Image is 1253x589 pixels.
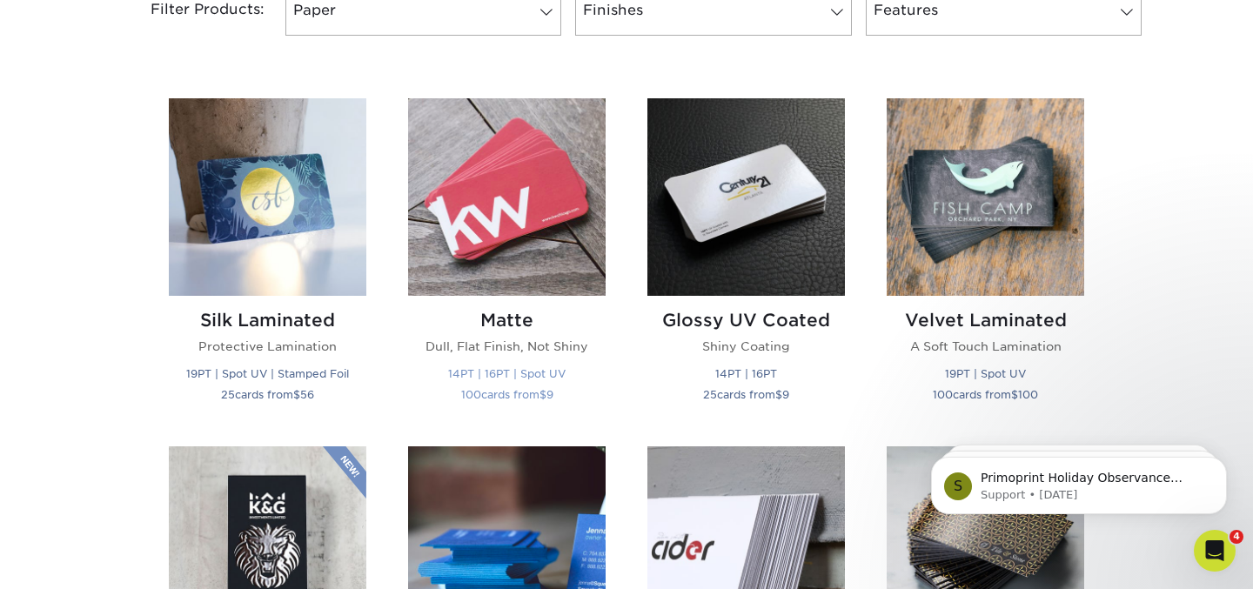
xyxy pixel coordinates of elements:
[1018,388,1038,401] span: 100
[323,446,366,499] img: New Product
[539,388,546,401] span: $
[933,388,1038,401] small: cards from
[887,98,1084,425] a: Velvet Laminated Business Cards Velvet Laminated A Soft Touch Lamination 19PT | Spot UV 100cards ...
[221,388,314,401] small: cards from
[221,388,235,401] span: 25
[703,388,717,401] span: 25
[169,98,366,296] img: Silk Laminated Business Cards
[887,310,1084,331] h2: Velvet Laminated
[647,310,845,331] h2: Glossy UV Coated
[887,98,1084,296] img: Velvet Laminated Business Cards
[546,388,553,401] span: 9
[782,388,789,401] span: 9
[887,338,1084,355] p: A Soft Touch Lamination
[169,338,366,355] p: Protective Lamination
[186,367,349,380] small: 19PT | Spot UV | Stamped Foil
[647,98,845,296] img: Glossy UV Coated Business Cards
[905,420,1253,542] iframe: Intercom notifications message
[1011,388,1018,401] span: $
[1194,530,1236,572] iframe: Intercom live chat
[300,388,314,401] span: 56
[647,338,845,355] p: Shiny Coating
[647,98,845,425] a: Glossy UV Coated Business Cards Glossy UV Coated Shiny Coating 14PT | 16PT 25cards from$9
[408,338,606,355] p: Dull, Flat Finish, Not Shiny
[775,388,782,401] span: $
[933,388,953,401] span: 100
[169,98,366,425] a: Silk Laminated Business Cards Silk Laminated Protective Lamination 19PT | Spot UV | Stamped Foil ...
[461,388,481,401] span: 100
[703,388,789,401] small: cards from
[461,388,553,401] small: cards from
[448,367,566,380] small: 14PT | 16PT | Spot UV
[169,310,366,331] h2: Silk Laminated
[408,98,606,425] a: Matte Business Cards Matte Dull, Flat Finish, Not Shiny 14PT | 16PT | Spot UV 100cards from$9
[715,367,777,380] small: 14PT | 16PT
[408,98,606,296] img: Matte Business Cards
[408,310,606,331] h2: Matte
[1230,530,1243,544] span: 4
[945,367,1026,380] small: 19PT | Spot UV
[293,388,300,401] span: $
